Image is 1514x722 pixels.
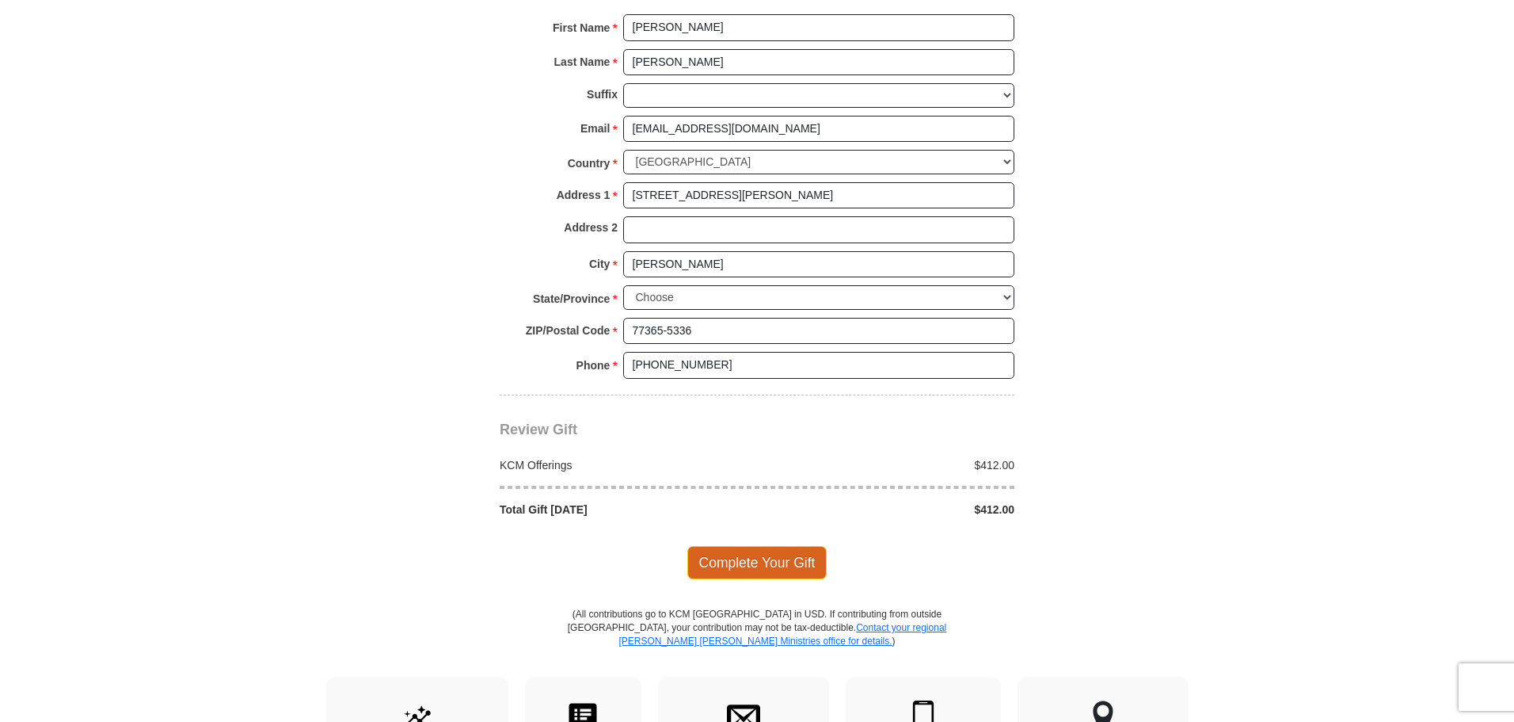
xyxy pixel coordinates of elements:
strong: Country [568,152,611,174]
strong: ZIP/Postal Code [526,319,611,342]
div: $412.00 [757,457,1023,473]
strong: Email [580,117,610,139]
strong: City [589,253,610,275]
p: (All contributions go to KCM [GEOGRAPHIC_DATA] in USD. If contributing from outside [GEOGRAPHIC_D... [567,608,947,677]
strong: Suffix [587,83,618,105]
div: $412.00 [757,502,1023,518]
div: Total Gift [DATE] [492,502,758,518]
span: Review Gift [500,422,577,437]
strong: Address 1 [557,184,611,206]
span: Complete Your Gift [687,546,827,579]
strong: First Name [553,17,610,39]
div: KCM Offerings [492,457,758,473]
strong: Last Name [554,51,611,73]
strong: Address 2 [564,216,618,239]
strong: Phone [576,354,611,376]
strong: State/Province [533,288,610,310]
